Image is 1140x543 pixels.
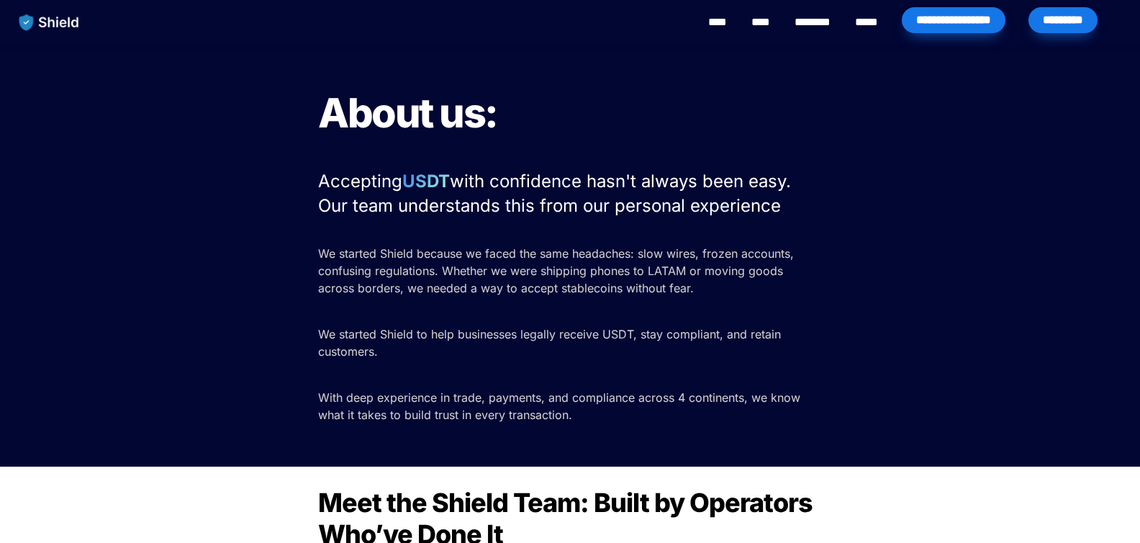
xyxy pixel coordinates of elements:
[318,327,784,359] span: We started Shield to help businesses legally receive USDT, stay compliant, and retain customers.
[318,89,497,138] span: About us:
[318,171,796,216] span: with confidence hasn't always been easy. Our team understands this from our personal experience
[318,246,797,295] span: We started Shield because we faced the same headaches: slow wires, frozen accounts, confusing reg...
[318,390,804,422] span: With deep experience in trade, payments, and compliance across 4 continents, we know what it take...
[402,171,450,192] strong: USDT
[12,7,86,37] img: website logo
[318,171,402,192] span: Accepting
